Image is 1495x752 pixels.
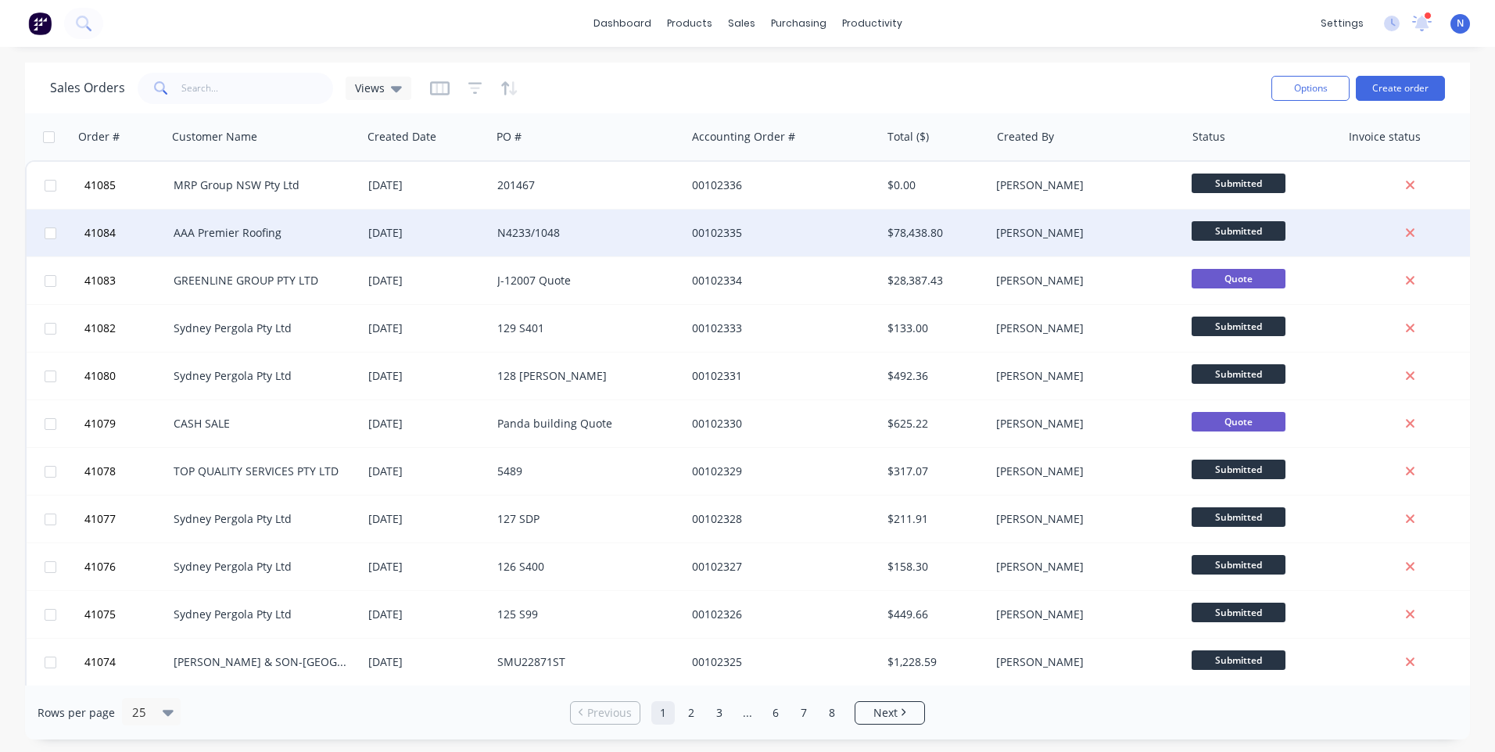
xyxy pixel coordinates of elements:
[172,129,257,145] div: Customer Name
[692,177,866,193] div: 00102336
[368,416,485,432] div: [DATE]
[887,368,979,384] div: $492.36
[997,129,1054,145] div: Created By
[1192,460,1285,479] span: Submitted
[174,273,347,288] div: GREENLINE GROUP PTY LTD
[587,705,632,721] span: Previous
[1457,16,1464,30] span: N
[996,464,1170,479] div: [PERSON_NAME]
[368,177,485,193] div: [DATE]
[497,320,671,336] div: 129 S401
[996,368,1170,384] div: [PERSON_NAME]
[887,225,979,241] div: $78,438.80
[497,177,671,193] div: 201467
[792,701,816,725] a: Page 7
[80,257,174,304] button: 41083
[174,225,347,241] div: AAA Premier Roofing
[996,177,1170,193] div: [PERSON_NAME]
[368,559,485,575] div: [DATE]
[497,511,671,527] div: 127 SDP
[996,416,1170,432] div: [PERSON_NAME]
[873,705,898,721] span: Next
[1349,129,1421,145] div: Invoice status
[80,543,174,590] button: 41076
[1192,507,1285,527] span: Submitted
[497,654,671,670] div: SMU22871ST
[497,607,671,622] div: 125 S99
[855,705,924,721] a: Next page
[887,511,979,527] div: $211.91
[887,416,979,432] div: $625.22
[1192,174,1285,193] span: Submitted
[28,12,52,35] img: Factory
[996,607,1170,622] div: [PERSON_NAME]
[1356,76,1445,101] button: Create order
[692,511,866,527] div: 00102328
[820,701,844,725] a: Page 8
[84,368,116,384] span: 41080
[50,81,125,95] h1: Sales Orders
[84,559,116,575] span: 41076
[497,559,671,575] div: 126 S400
[692,607,866,622] div: 00102326
[679,701,703,725] a: Page 2
[174,320,347,336] div: Sydney Pergola Pty Ltd
[887,320,979,336] div: $133.00
[564,701,931,725] ul: Pagination
[659,12,720,35] div: products
[720,12,763,35] div: sales
[78,129,120,145] div: Order #
[497,129,522,145] div: PO #
[368,654,485,670] div: [DATE]
[692,416,866,432] div: 00102330
[174,177,347,193] div: MRP Group NSW Pty Ltd
[692,559,866,575] div: 00102327
[1192,269,1285,288] span: Quote
[84,273,116,288] span: 41083
[571,705,640,721] a: Previous page
[80,162,174,209] button: 41085
[692,654,866,670] div: 00102325
[834,12,910,35] div: productivity
[763,12,834,35] div: purchasing
[887,273,979,288] div: $28,387.43
[80,400,174,447] button: 41079
[84,225,116,241] span: 41084
[708,701,731,725] a: Page 3
[887,559,979,575] div: $158.30
[174,511,347,527] div: Sydney Pergola Pty Ltd
[181,73,334,104] input: Search...
[1271,76,1350,101] button: Options
[586,12,659,35] a: dashboard
[996,654,1170,670] div: [PERSON_NAME]
[1192,555,1285,575] span: Submitted
[368,320,485,336] div: [DATE]
[996,320,1170,336] div: [PERSON_NAME]
[1192,221,1285,241] span: Submitted
[497,273,671,288] div: J-12007 Quote
[1192,317,1285,336] span: Submitted
[692,320,866,336] div: 00102333
[80,353,174,399] button: 41080
[84,416,116,432] span: 41079
[174,416,347,432] div: CASH SALE
[651,701,675,725] a: Page 1 is your current page
[174,607,347,622] div: Sydney Pergola Pty Ltd
[1192,650,1285,670] span: Submitted
[497,368,671,384] div: 128 [PERSON_NAME]
[84,177,116,193] span: 41085
[368,368,485,384] div: [DATE]
[497,416,671,432] div: Panda building Quote
[174,368,347,384] div: Sydney Pergola Pty Ltd
[996,559,1170,575] div: [PERSON_NAME]
[1313,12,1371,35] div: settings
[368,607,485,622] div: [DATE]
[1192,603,1285,622] span: Submitted
[692,464,866,479] div: 00102329
[84,654,116,670] span: 41074
[1192,129,1225,145] div: Status
[84,511,116,527] span: 41077
[1192,412,1285,432] span: Quote
[84,607,116,622] span: 41075
[174,464,347,479] div: TOP QUALITY SERVICES PTY LTD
